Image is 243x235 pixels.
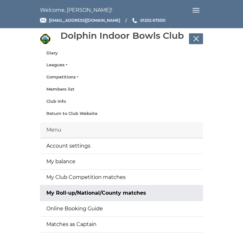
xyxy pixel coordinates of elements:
[140,18,166,23] span: 01202 675551
[40,34,51,44] img: Dolphin Indoor Bowls Club
[46,111,197,117] a: Return to Club Website
[40,122,203,138] div: Menu
[40,18,46,23] img: Email
[132,18,137,23] img: Phone us
[49,18,120,23] span: [EMAIL_ADDRESS][DOMAIN_NAME]
[40,170,203,185] a: My Club Competition matches
[46,74,197,80] a: Competitions
[189,5,203,16] button: Toggle navigation
[40,5,203,16] nav: Welcome, [PERSON_NAME]!
[46,99,197,104] a: Club Info
[40,201,203,216] a: Online Booking Guide
[40,17,120,23] a: Email [EMAIL_ADDRESS][DOMAIN_NAME]
[46,62,197,68] a: Leagues
[189,33,203,44] button: Toggle navigation
[46,86,197,92] a: Members list
[60,31,184,41] div: Dolphin Indoor Bowls Club
[40,217,203,232] a: Matches as Captain
[46,50,197,56] a: Diary
[40,185,203,201] a: My Roll-up/National/County matches
[131,17,166,23] a: Phone us 01202 675551
[40,138,203,154] a: Account settings
[40,154,203,169] a: My balance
